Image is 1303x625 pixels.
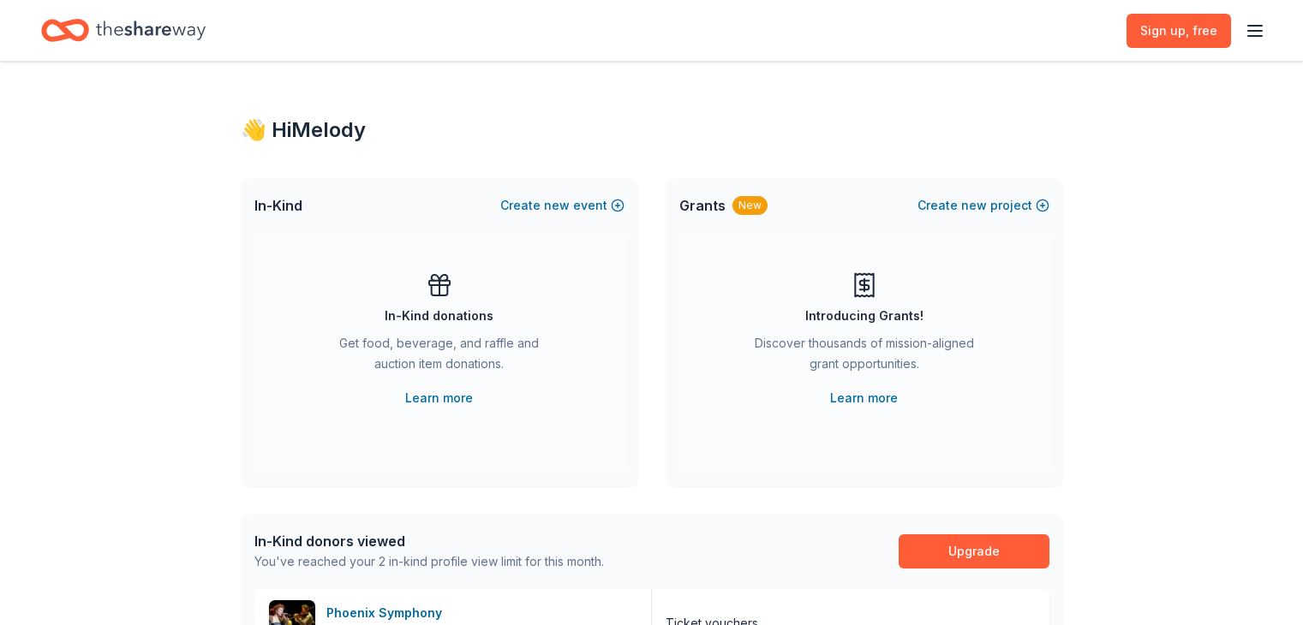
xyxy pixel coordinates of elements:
[323,333,556,381] div: Get food, beverage, and raffle and auction item donations.
[405,388,473,408] a: Learn more
[748,333,981,381] div: Discover thousands of mission-aligned grant opportunities.
[544,195,570,216] span: new
[679,195,726,216] span: Grants
[241,116,1063,144] div: 👋 Hi Melody
[805,306,923,326] div: Introducing Grants!
[254,531,604,551] div: In-Kind donors viewed
[899,534,1049,568] a: Upgrade
[961,195,987,216] span: new
[385,306,493,326] div: In-Kind donations
[1186,23,1217,38] span: , free
[254,195,302,216] span: In-Kind
[326,603,449,623] div: Phoenix Symphony
[1140,21,1217,41] span: Sign up
[1127,14,1231,48] a: Sign up, free
[917,195,1049,216] button: Createnewproject
[254,551,604,572] div: You've reached your 2 in-kind profile view limit for this month.
[732,196,768,215] div: New
[830,388,898,408] a: Learn more
[41,10,206,51] a: Home
[500,195,625,216] button: Createnewevent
